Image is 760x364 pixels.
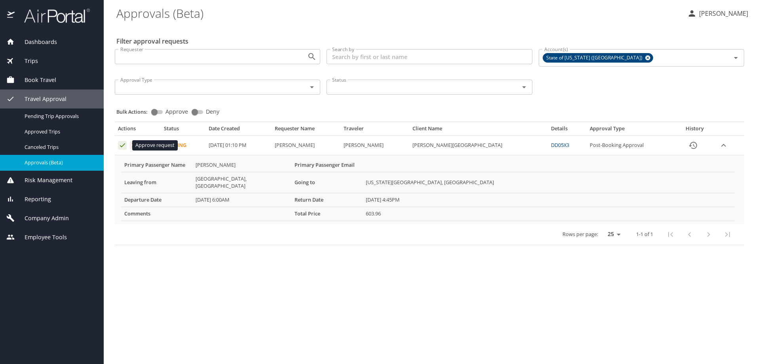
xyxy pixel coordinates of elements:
td: [PERSON_NAME] [272,136,340,155]
th: Leaving from [121,172,192,193]
td: [DATE] 01:10 PM [205,136,272,155]
img: icon-airportal.png [7,8,15,23]
h1: Approvals (Beta) [116,1,681,25]
p: Rows per page: [562,232,598,237]
button: Open [730,52,741,63]
div: State of [US_STATE] ([GEOGRAPHIC_DATA]) [543,53,653,63]
th: Primary Passenger Email [291,158,363,172]
th: Return Date [291,193,363,207]
th: Departure Date [121,193,192,207]
th: Approval Type [587,125,675,135]
a: DD05X3 [551,141,569,149]
span: Dashboards [15,38,57,46]
h2: Filter approval requests [116,35,188,48]
td: Pending [161,136,205,155]
span: Book Travel [15,76,56,84]
input: Search by first or last name [327,49,532,64]
span: Company Admin [15,214,69,223]
td: [DATE] 6:00AM [192,193,291,207]
th: Going to [291,172,363,193]
span: Approvals (Beta) [25,159,94,166]
span: Travel Approval [15,95,66,103]
button: expand row [718,139,730,151]
td: [GEOGRAPHIC_DATA], [GEOGRAPHIC_DATA] [192,172,291,193]
th: History [674,125,714,135]
td: 603.96 [363,207,735,221]
p: Bulk Actions: [116,108,154,115]
p: 1-1 of 1 [636,232,653,237]
span: State of [US_STATE] ([GEOGRAPHIC_DATA]) [543,54,647,62]
th: Status [161,125,205,135]
img: airportal-logo.png [15,8,90,23]
td: [US_STATE][GEOGRAPHIC_DATA], [GEOGRAPHIC_DATA] [363,172,735,193]
td: [PERSON_NAME][GEOGRAPHIC_DATA] [409,136,548,155]
span: Deny [206,109,219,114]
th: Actions [115,125,161,135]
button: [PERSON_NAME] [684,6,751,21]
button: Open [306,82,317,93]
th: Date Created [205,125,272,135]
th: Client Name [409,125,548,135]
span: Employee Tools [15,233,67,242]
span: Reporting [15,195,51,204]
th: Total Price [291,207,363,221]
span: Trips [15,57,38,65]
p: [PERSON_NAME] [697,9,748,18]
td: [PERSON_NAME] [340,136,409,155]
th: Details [548,125,587,135]
button: Open [519,82,530,93]
th: Traveler [340,125,409,135]
th: Requester Name [272,125,340,135]
button: History [684,136,703,155]
span: Canceled Trips [25,143,94,151]
span: Approve [165,109,188,114]
span: Risk Management [15,176,72,185]
td: [PERSON_NAME] [192,158,291,172]
button: Open [306,51,317,62]
span: Pending Trip Approvals [25,112,94,120]
th: Primary Passenger Name [121,158,192,172]
span: Approved Trips [25,128,94,135]
th: Comments [121,207,192,221]
table: More info for approvals [121,158,735,221]
select: rows per page [601,228,623,240]
td: [DATE] 4:45PM [363,193,735,207]
td: Post-Booking Approval [587,136,675,155]
button: Deny request [130,141,139,150]
table: Approval table [115,125,744,245]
